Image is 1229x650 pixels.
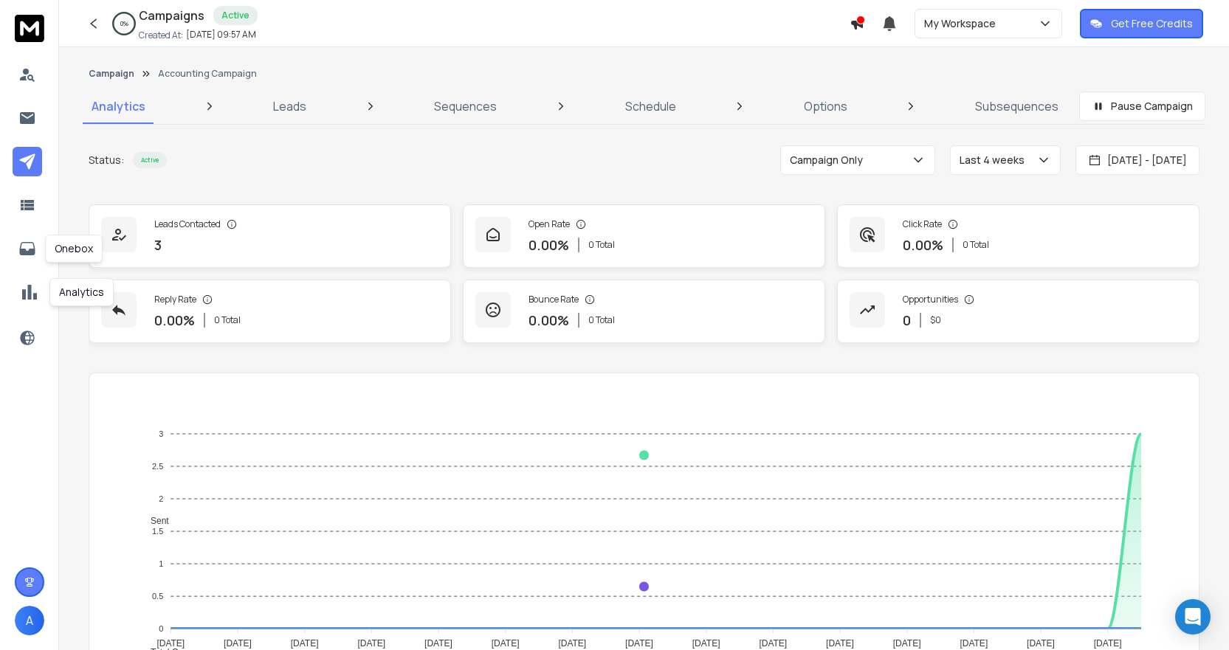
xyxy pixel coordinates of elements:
[804,97,847,115] p: Options
[159,429,163,438] tspan: 3
[154,218,221,230] p: Leads Contacted
[1094,638,1122,649] tspan: [DATE]
[15,606,44,635] button: A
[154,310,195,331] p: 0.00 %
[625,97,676,115] p: Schedule
[960,638,988,649] tspan: [DATE]
[154,294,196,305] p: Reply Rate
[616,89,685,124] a: Schedule
[213,6,258,25] div: Active
[903,218,942,230] p: Click Rate
[152,462,163,471] tspan: 2.5
[425,89,506,124] a: Sequences
[154,235,162,255] p: 3
[264,89,315,124] a: Leads
[424,638,452,649] tspan: [DATE]
[1111,16,1193,31] p: Get Free Credits
[45,235,103,263] div: Onebox
[1080,9,1203,38] button: Get Free Credits
[139,30,183,41] p: Created At:
[558,638,586,649] tspan: [DATE]
[903,294,958,305] p: Opportunities
[159,624,163,633] tspan: 0
[89,153,124,167] p: Status:
[83,89,154,124] a: Analytics
[529,310,569,331] p: 0.00 %
[49,278,114,306] div: Analytics
[1175,599,1211,635] div: Open Intercom Messenger
[826,638,854,649] tspan: [DATE]
[529,294,579,305] p: Bounce Rate
[434,97,497,115] p: Sequences
[903,310,911,331] p: 0
[692,638,720,649] tspan: [DATE]
[1079,91,1205,121] button: Pause Campaign
[159,559,163,568] tspan: 1
[89,280,451,343] a: Reply Rate0.00%0 Total
[759,638,787,649] tspan: [DATE]
[158,68,257,80] p: Accounting Campaign
[966,89,1067,124] a: Subsequences
[214,314,241,326] p: 0 Total
[837,204,1199,268] a: Click Rate0.00%0 Total
[89,68,134,80] button: Campaign
[156,638,185,649] tspan: [DATE]
[529,218,570,230] p: Open Rate
[120,19,128,28] p: 0 %
[960,153,1030,167] p: Last 4 weeks
[139,7,204,24] h1: Campaigns
[837,280,1199,343] a: Opportunities0$0
[133,152,167,168] div: Active
[463,204,825,268] a: Open Rate0.00%0 Total
[1075,145,1199,175] button: [DATE] - [DATE]
[903,235,943,255] p: 0.00 %
[790,153,869,167] p: Campaign Only
[92,97,145,115] p: Analytics
[492,638,520,649] tspan: [DATE]
[795,89,856,124] a: Options
[186,29,256,41] p: [DATE] 09:57 AM
[588,314,615,326] p: 0 Total
[273,97,306,115] p: Leads
[924,16,1002,31] p: My Workspace
[89,204,451,268] a: Leads Contacted3
[357,638,385,649] tspan: [DATE]
[152,527,163,536] tspan: 1.5
[975,97,1058,115] p: Subsequences
[963,239,989,251] p: 0 Total
[463,280,825,343] a: Bounce Rate0.00%0 Total
[140,516,169,526] span: Sent
[159,494,163,503] tspan: 2
[291,638,319,649] tspan: [DATE]
[930,314,941,326] p: $ 0
[224,638,252,649] tspan: [DATE]
[588,239,615,251] p: 0 Total
[152,592,163,601] tspan: 0.5
[529,235,569,255] p: 0.00 %
[893,638,921,649] tspan: [DATE]
[625,638,653,649] tspan: [DATE]
[1027,638,1055,649] tspan: [DATE]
